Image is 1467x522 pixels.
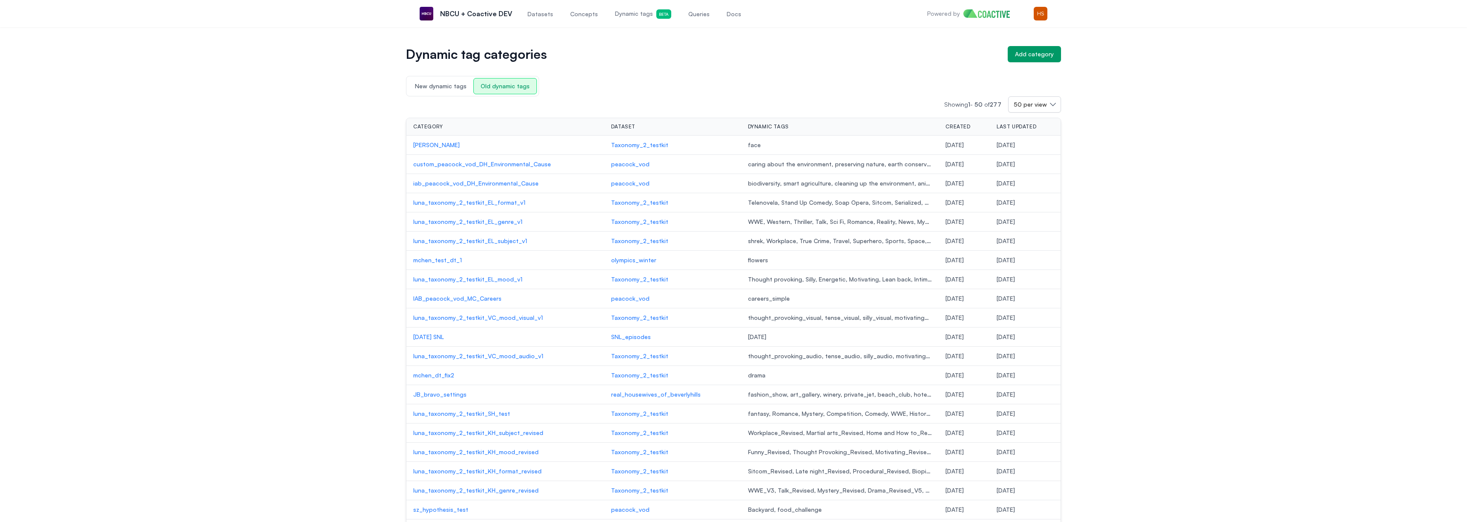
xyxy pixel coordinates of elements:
[945,256,964,264] span: Wednesday, April 16, 2025 at 1:14:58 AM UTC
[990,101,1001,108] span: 277
[945,180,964,187] span: Tuesday, April 29, 2025 at 1:06:24 PM UTC
[997,314,1015,321] span: Thursday, April 10, 2025 at 4:32:01 PM UTC
[927,9,960,18] p: Powered by
[611,160,734,168] p: peacock_vod
[1014,100,1047,109] span: 50 per view
[945,275,964,283] span: Tuesday, April 15, 2025 at 6:28:21 PM UTC
[413,467,597,476] a: luna_taxonomy_2_testkit_KH_format_revised
[974,101,983,108] span: 50
[945,429,964,436] span: Wednesday, March 12, 2025 at 5:21:43 PM UTC
[997,333,1015,340] span: Wednesday, April 9, 2025 at 7:06:32 PM UTC
[984,101,1001,108] span: of
[748,313,932,322] span: thought_provoking_visual, tense_visual, silly_visual, motivating_visual, lean_back_visual, intima...
[611,352,734,360] p: Taxonomy_2_testkit
[413,390,597,399] p: JB_bravo_settings
[1034,7,1047,20] button: Menu for the logged in user
[945,218,964,225] span: Thursday, April 17, 2025 at 2:14:33 AM UTC
[945,333,964,340] span: Wednesday, April 9, 2025 at 7:06:32 PM UTC
[611,448,734,456] a: Taxonomy_2_testkit
[413,294,597,303] a: IAB_peacock_vod_MC_Careers
[413,160,597,168] a: custom_peacock_vod_DH_Environmental_Cause
[611,467,734,476] p: Taxonomy_2_testkit
[997,371,1015,379] span: Tuesday, March 25, 2025 at 1:15:50 PM UTC
[611,313,734,322] a: Taxonomy_2_testkit
[997,199,1015,206] span: Thursday, April 17, 2025 at 2:44:35 AM UTC
[570,10,598,18] span: Concepts
[997,218,1015,225] span: Thursday, April 17, 2025 at 2:14:33 AM UTC
[611,179,734,188] a: peacock_vod
[748,179,932,188] span: biodiversity, smart agriculture, cleaning up the environment, animals in the wild, deep ocean lif...
[413,141,597,149] a: [PERSON_NAME]
[968,101,970,108] span: 1
[413,486,597,495] p: luna_taxonomy_2_testkit_KH_genre_revised
[748,237,932,245] span: shrek, Workplace, True Crime, Travel, Superhero, Sports, Space, Social Emotional, Technology, Roa...
[611,505,734,514] a: peacock_vod
[413,217,597,226] p: luna_taxonomy_2_testkit_EL_genre_v1
[611,429,734,437] a: Taxonomy_2_testkit
[611,486,734,495] p: Taxonomy_2_testkit
[748,390,932,399] span: fashion_show, art_gallery, winery, private_jet, beach_club, hotel_lobby, yacht, charity_event, po...
[413,429,597,437] a: luna_taxonomy_2_testkit_KH_subject_revised
[748,141,932,149] span: face
[945,487,964,494] span: Wednesday, March 12, 2025 at 4:15:51 PM UTC
[945,160,964,168] span: Tuesday, April 29, 2025 at 1:13:25 PM UTC
[473,78,537,94] span: Old dynamic tags
[413,256,597,264] a: mchen_test_dt_1
[945,295,964,302] span: Friday, April 11, 2025 at 8:04:15 PM UTC
[945,237,964,244] span: Wednesday, April 16, 2025 at 4:06:57 PM UTC
[748,448,932,456] span: Funny_Revised, Thought Provoking_Revised, Motivating_Revised, Feel Good_Revised, Silly_Revised, I...
[748,123,789,130] span: Dynamic tags
[945,352,964,360] span: Wednesday, April 9, 2025 at 1:21:27 AM UTC
[413,198,597,207] p: luna_taxonomy_2_testkit_EL_format_v1
[611,237,734,245] a: Taxonomy_2_testkit
[611,390,734,399] p: real_housewives_of_beverlyhills
[611,294,734,303] a: peacock_vod
[997,237,1015,244] span: Wednesday, April 16, 2025 at 4:06:57 PM UTC
[615,9,671,19] span: Dynamic tags
[440,9,512,19] p: NBCU + Coactive DEV
[413,409,597,418] p: luna_taxonomy_2_testkit_SH_test
[413,333,597,341] a: [DATE] SNL
[611,409,734,418] a: Taxonomy_2_testkit
[611,198,734,207] a: Taxonomy_2_testkit
[688,10,710,18] span: Queries
[945,123,970,130] span: Created
[945,467,964,475] span: Wednesday, March 12, 2025 at 4:40:02 PM UTC
[945,448,964,455] span: Wednesday, March 12, 2025 at 4:58:02 PM UTC
[413,313,597,322] a: luna_taxonomy_2_testkit_VC_mood_visual_v1
[413,237,597,245] a: luna_taxonomy_2_testkit_EL_subject_v1
[997,506,1015,513] span: Tuesday, March 11, 2025 at 3:29:37 PM UTC
[945,371,964,379] span: Tuesday, March 25, 2025 at 1:15:50 PM UTC
[413,448,597,456] a: luna_taxonomy_2_testkit_KH_mood_revised
[611,275,734,284] a: Taxonomy_2_testkit
[406,48,1001,60] h1: Dynamic tag categories
[748,486,932,495] span: WWE_V3, Talk_Revised, Mystery_Revised, Drama_Revised_V5, Drama_Revised_V4, Drama_Revised_V3, Roma...
[997,256,1015,264] span: Wednesday, April 16, 2025 at 1:14:58 AM UTC
[656,9,671,19] span: Beta
[413,505,597,514] p: sz_hypothesis_test
[611,333,734,341] a: SNL_episodes
[748,429,932,437] span: Workplace_Revised, Martial arts_Revised, Home and How to_Revised, Sports_Revised, Health and Fitn...
[748,371,932,380] span: drama
[1015,50,1054,58] div: Add category
[748,333,932,341] span: [DATE]
[611,217,734,226] a: Taxonomy_2_testkit
[748,256,932,264] span: flowers
[997,487,1015,494] span: Wednesday, March 12, 2025 at 4:15:51 PM UTC
[997,180,1015,187] span: Tuesday, April 29, 2025 at 1:06:24 PM UTC
[611,123,635,130] span: Dataset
